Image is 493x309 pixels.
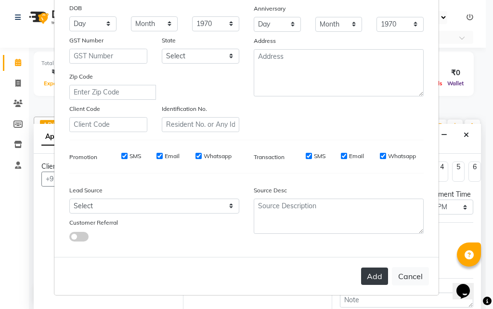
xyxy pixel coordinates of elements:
label: Whatsapp [204,152,232,161]
label: Identification No. [162,105,207,113]
button: Cancel [392,267,429,285]
label: State [162,36,176,45]
label: Whatsapp [388,152,416,161]
input: Resident No. or Any Id [162,117,240,132]
label: Anniversary [254,4,285,13]
label: Email [349,152,364,161]
label: Customer Referral [69,218,118,227]
label: Zip Code [69,72,93,81]
label: Lead Source [69,186,103,195]
label: SMS [314,152,325,161]
label: Address [254,37,276,45]
label: Promotion [69,153,97,161]
label: GST Number [69,36,104,45]
label: DOB [69,4,82,13]
button: Add [361,268,388,285]
input: Client Code [69,117,147,132]
label: Transaction [254,153,285,161]
label: Email [165,152,180,161]
label: Source Desc [254,186,287,195]
label: Client Code [69,105,100,113]
label: SMS [130,152,141,161]
input: Enter Zip Code [69,85,156,100]
input: GST Number [69,49,147,64]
